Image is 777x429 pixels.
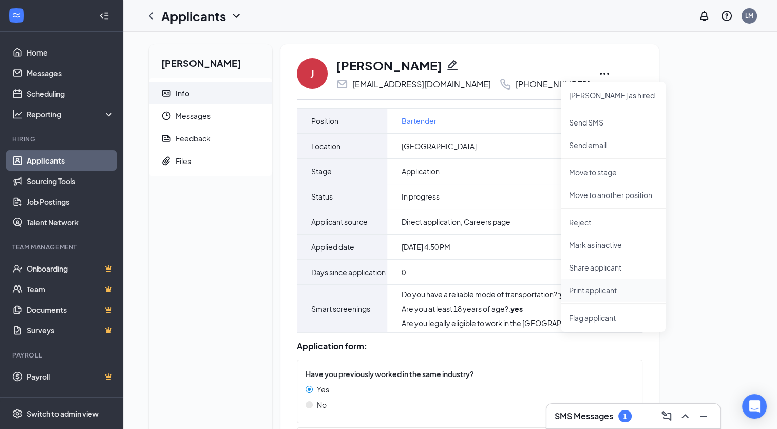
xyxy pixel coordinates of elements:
[569,117,657,128] p: Send SMS
[516,79,590,90] div: [PHONE_NUMBER]
[12,109,23,119] svg: Analysis
[27,42,115,63] a: Home
[27,299,115,320] a: DocumentsCrown
[311,115,338,127] span: Position
[402,217,510,227] span: Direct application, Careers page
[176,133,211,144] div: Feedback
[623,412,627,421] div: 1
[306,368,474,380] span: Have you previously worked in the same industry?
[149,127,272,150] a: ReportFeedback
[27,279,115,299] a: TeamCrown
[230,10,242,22] svg: ChevronDown
[569,312,657,324] span: Flag applicant
[402,191,440,202] span: In progress
[598,67,611,80] svg: Ellipses
[402,303,615,314] div: Are you at least 18 years of age? :
[311,266,386,278] span: Days since application
[27,320,115,341] a: SurveysCrown
[149,44,272,78] h2: [PERSON_NAME]
[27,109,115,119] div: Reporting
[311,190,333,203] span: Status
[569,240,657,250] p: Mark as inactive
[742,394,767,419] div: Open Intercom Messenger
[336,78,348,91] svg: Email
[311,302,370,315] span: Smart screenings
[446,59,459,71] svg: Pencil
[317,384,329,395] span: Yes
[402,115,437,127] a: Bartender
[161,111,172,121] svg: Clock
[310,66,314,81] div: J
[402,267,406,277] span: 0
[352,79,491,90] div: [EMAIL_ADDRESS][DOMAIN_NAME]
[12,408,23,419] svg: Settings
[311,216,368,228] span: Applicant source
[721,10,733,22] svg: QuestionInfo
[11,10,22,21] svg: WorkstreamLogo
[698,10,710,22] svg: Notifications
[27,83,115,104] a: Scheduling
[569,285,657,295] p: Print applicant
[149,82,272,104] a: ContactCardInfo
[569,167,657,177] p: Move to stage
[176,156,191,166] div: Files
[697,410,710,422] svg: Minimize
[569,190,657,200] p: Move to another position
[149,104,272,127] a: ClockMessages
[27,212,115,233] a: Talent Network
[149,150,272,172] a: PaperclipFiles
[27,171,115,191] a: Sourcing Tools
[695,408,712,424] button: Minimize
[176,88,189,98] div: Info
[12,243,112,252] div: Team Management
[27,258,115,279] a: OnboardingCrown
[297,341,642,351] div: Application form:
[499,78,511,91] svg: Phone
[336,57,442,74] h1: [PERSON_NAME]
[402,141,477,151] span: [GEOGRAPHIC_DATA]
[510,304,523,313] strong: yes
[745,11,753,20] div: LM
[145,10,157,22] svg: ChevronLeft
[402,289,615,299] div: Do you have a reliable mode of transportation? :
[161,88,172,98] svg: ContactCard
[99,11,109,21] svg: Collapse
[679,410,691,422] svg: ChevronUp
[161,7,226,25] h1: Applicants
[311,241,354,253] span: Applied date
[12,351,112,360] div: Payroll
[161,156,172,166] svg: Paperclip
[27,408,99,419] div: Switch to admin view
[27,191,115,212] a: Job Postings
[311,140,340,152] span: Location
[677,408,693,424] button: ChevronUp
[12,135,112,144] div: Hiring
[569,90,657,100] p: [PERSON_NAME] as hired
[161,133,172,144] svg: Report
[402,242,450,252] span: [DATE] 4:50 PM
[569,140,657,150] p: Send email
[176,104,264,127] span: Messages
[27,366,115,387] a: PayrollCrown
[402,318,615,328] div: Are you legally eligible to work in the [GEOGRAPHIC_DATA]? :
[660,410,673,422] svg: ComposeMessage
[27,63,115,83] a: Messages
[555,410,613,422] h3: SMS Messages
[402,166,440,176] span: Application
[569,262,657,273] p: Share applicant
[569,217,657,227] p: Reject
[317,399,327,410] span: No
[27,150,115,171] a: Applicants
[311,165,332,177] span: Stage
[658,408,675,424] button: ComposeMessage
